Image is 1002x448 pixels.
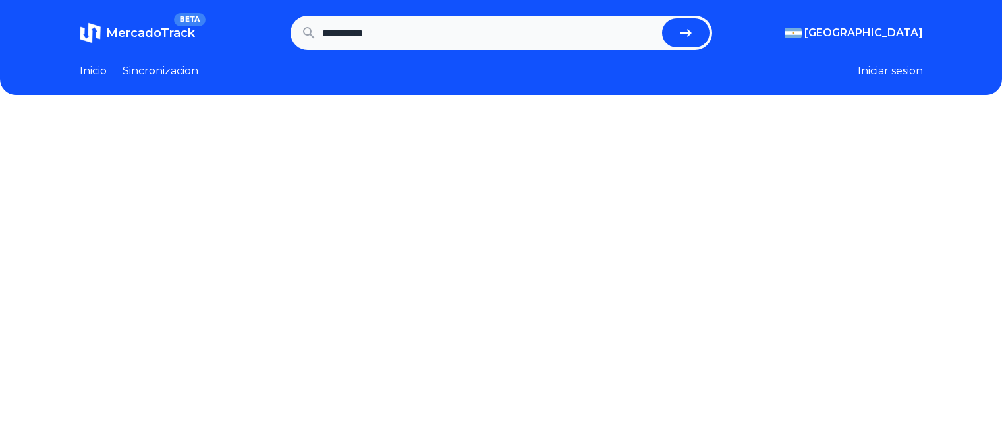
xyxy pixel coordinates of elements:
[785,28,802,38] img: Argentina
[106,26,195,40] span: MercadoTrack
[80,22,195,43] a: MercadoTrackBETA
[804,25,923,41] span: [GEOGRAPHIC_DATA]
[80,63,107,79] a: Inicio
[123,63,198,79] a: Sincronizacion
[785,25,923,41] button: [GEOGRAPHIC_DATA]
[174,13,205,26] span: BETA
[858,63,923,79] button: Iniciar sesion
[80,22,101,43] img: MercadoTrack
